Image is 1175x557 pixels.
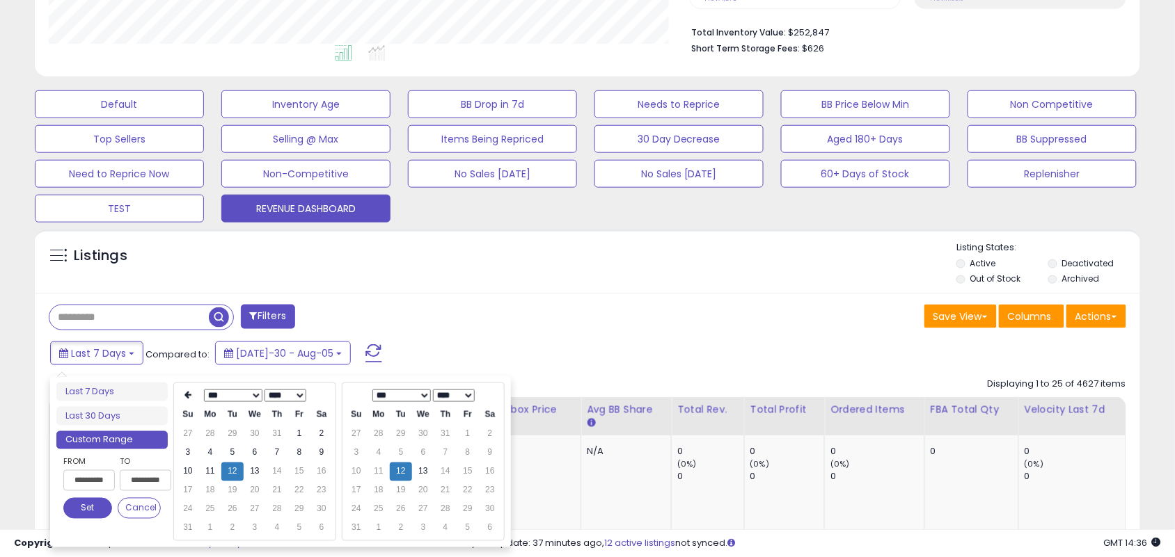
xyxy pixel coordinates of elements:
div: N/A [587,446,661,458]
td: 5 [390,444,412,462]
div: 0 [1025,446,1126,458]
li: Last 7 Days [56,382,168,401]
td: 4 [434,519,457,538]
td: 20 [412,481,434,500]
th: Su [177,405,199,424]
td: 27 [244,500,266,519]
td: 3 [177,444,199,462]
td: 30 [244,425,266,444]
td: 7 [266,444,288,462]
td: 28 [199,425,221,444]
th: We [412,405,434,424]
td: 1 [368,519,390,538]
h5: Listings [74,246,127,266]
a: 12 active listings [605,536,676,549]
td: 29 [288,500,310,519]
th: We [244,405,266,424]
td: 31 [434,425,457,444]
button: 60+ Days of Stock [781,160,950,188]
small: (0%) [677,459,697,470]
td: 23 [479,481,501,500]
strong: Copyright [14,536,65,549]
button: Needs to Reprice [594,90,764,118]
li: $252,847 [692,23,1117,40]
small: (0%) [1025,459,1044,470]
td: 3 [244,519,266,538]
button: Inventory Age [221,90,391,118]
td: 9 [310,444,333,462]
th: Su [345,405,368,424]
td: 19 [221,481,244,500]
button: Filters [241,305,295,329]
div: 0 [1025,471,1126,483]
td: 2 [221,519,244,538]
td: 13 [244,462,266,481]
div: 0 [931,446,1008,458]
small: Avg BB Share. [587,417,595,430]
small: (0%) [750,459,770,470]
div: FBA Total Qty [931,403,1013,417]
td: 1 [457,425,479,444]
td: 29 [221,425,244,444]
button: Top Sellers [35,125,204,153]
button: Items Being Repriced [408,125,577,153]
td: 24 [177,500,199,519]
td: 18 [368,481,390,500]
td: 20 [244,481,266,500]
label: Out of Stock [970,273,1021,284]
td: 5 [221,444,244,462]
div: Current Buybox Price [450,403,575,417]
th: Th [266,405,288,424]
button: 30 Day Decrease [594,125,764,153]
td: 2 [479,425,501,444]
label: From [63,455,112,469]
th: Fr [457,405,479,424]
button: BB Suppressed [968,125,1137,153]
td: 26 [390,500,412,519]
td: 26 [221,500,244,519]
td: 21 [266,481,288,500]
td: 13 [412,462,434,481]
th: Mo [199,405,221,424]
button: Last 7 Days [50,341,143,365]
label: Archived [1062,273,1100,284]
td: 5 [457,519,479,538]
td: 14 [434,462,457,481]
button: Need to Reprice Now [35,160,204,188]
td: 6 [412,444,434,462]
th: Tu [390,405,412,424]
td: 4 [199,444,221,462]
b: Short Term Storage Fees: [692,42,801,54]
td: 24 [345,500,368,519]
td: 15 [288,462,310,481]
td: 25 [199,500,221,519]
td: 22 [288,481,310,500]
div: 0 [830,446,924,458]
td: 17 [177,481,199,500]
td: 28 [266,500,288,519]
td: 2 [390,519,412,538]
td: 6 [310,519,333,538]
td: 10 [345,462,368,481]
button: No Sales [DATE] [408,160,577,188]
button: Non-Competitive [221,160,391,188]
td: 30 [479,500,501,519]
button: Default [35,90,204,118]
li: Last 30 Days [56,407,168,426]
button: Set [63,498,112,519]
li: Custom Range [56,431,168,450]
button: REVENUE DASHBOARD [221,195,391,223]
td: 31 [177,519,199,538]
button: Cancel [118,498,161,519]
div: 0 [677,471,743,483]
td: 8 [288,444,310,462]
td: 16 [310,462,333,481]
div: 0 [677,446,743,458]
th: Fr [288,405,310,424]
button: Aged 180+ Days [781,125,950,153]
td: 22 [457,481,479,500]
td: 6 [479,519,501,538]
span: Columns [1008,309,1052,323]
th: Mo [368,405,390,424]
td: 16 [479,462,501,481]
